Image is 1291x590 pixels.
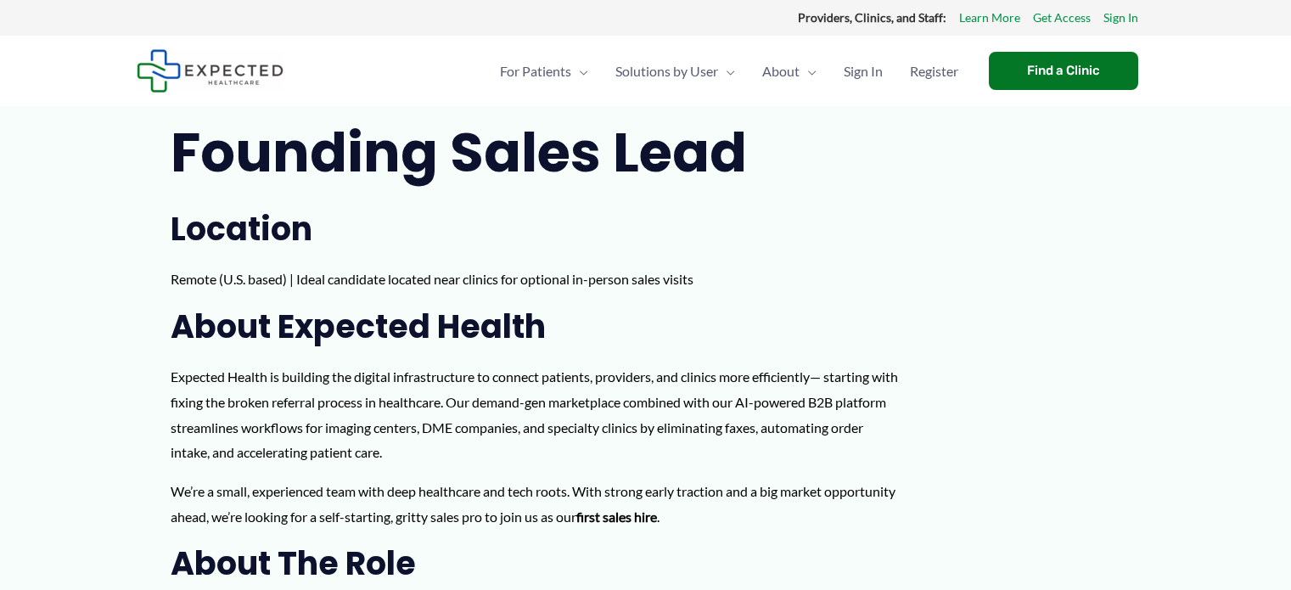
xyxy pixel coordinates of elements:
a: For PatientsMenu Toggle [486,42,602,101]
a: Solutions by UserMenu Toggle [602,42,749,101]
h1: Founding Sales Lead [171,115,904,191]
h2: About the Role [171,542,904,584]
p: We’re a small, experienced team with deep healthcare and tech roots. With strong early traction a... [171,479,904,529]
h2: Location [171,208,904,250]
span: Menu Toggle [571,42,588,101]
p: Expected Health is building the digital infrastructure to connect patients, providers, and clinic... [171,364,904,465]
h2: About Expected Health [171,306,904,347]
span: Register [910,42,958,101]
span: Menu Toggle [800,42,817,101]
a: Find a Clinic [989,52,1138,90]
strong: Providers, Clinics, and Staff: [798,10,946,25]
a: Sign In [1103,7,1138,29]
span: Solutions by User [615,42,718,101]
a: Learn More [959,7,1020,29]
p: Remote (U.S. based) | Ideal candidate located near clinics for optional in-person sales visits [171,267,904,292]
span: Sign In [844,42,883,101]
a: Sign In [830,42,896,101]
a: Get Access [1033,7,1091,29]
span: Menu Toggle [718,42,735,101]
a: Register [896,42,972,101]
img: Expected Healthcare Logo - side, dark font, small [137,49,283,93]
span: For Patients [500,42,571,101]
nav: Primary Site Navigation [486,42,972,101]
a: AboutMenu Toggle [749,42,830,101]
span: About [762,42,800,101]
strong: first sales hire [576,509,657,525]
